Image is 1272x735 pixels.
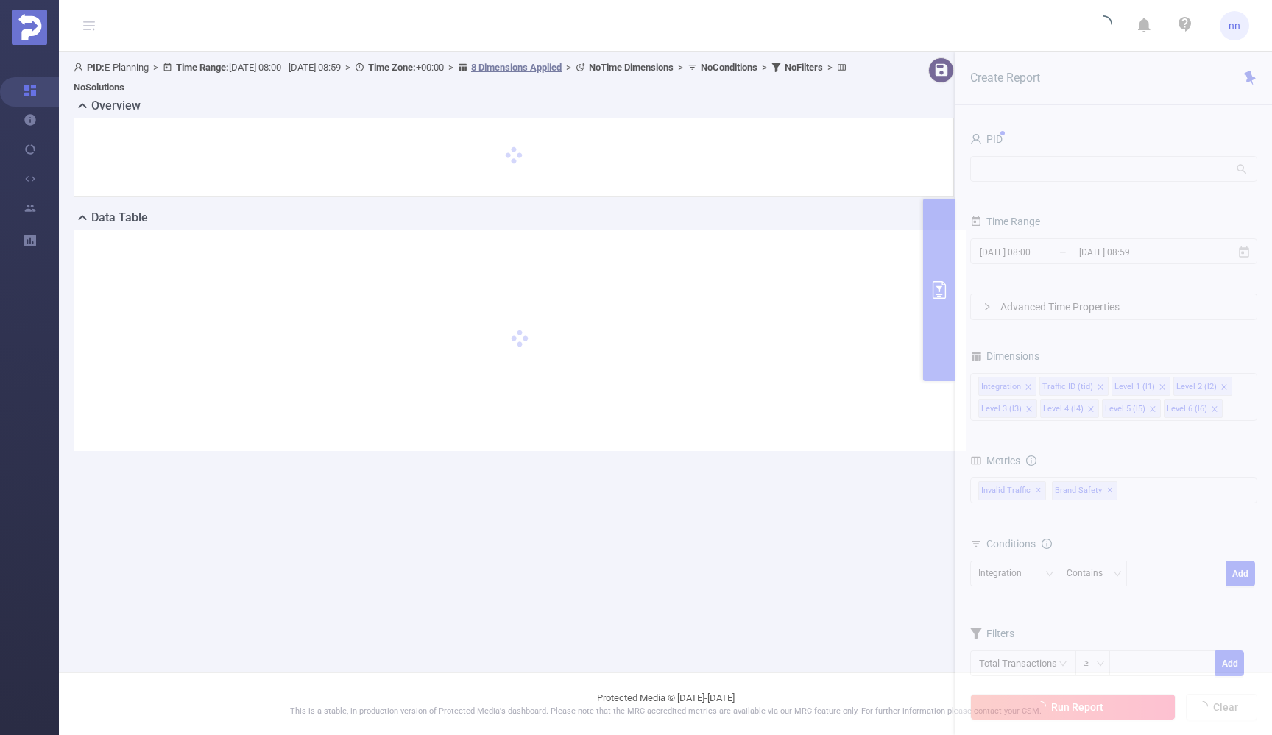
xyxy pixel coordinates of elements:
img: Protected Media [12,10,47,45]
footer: Protected Media © [DATE]-[DATE] [59,672,1272,735]
span: > [562,62,576,73]
i: icon: loading [1095,15,1112,36]
b: Time Zone: [368,62,416,73]
b: Time Range: [176,62,229,73]
i: icon: user [74,63,87,72]
p: This is a stable, in production version of Protected Media's dashboard. Please note that the MRC ... [96,706,1235,718]
span: > [341,62,355,73]
b: PID: [87,62,105,73]
b: No Time Dimensions [589,62,674,73]
h2: Data Table [91,209,148,227]
u: 8 Dimensions Applied [471,62,562,73]
span: > [444,62,458,73]
span: > [674,62,688,73]
b: No Conditions [701,62,757,73]
span: > [757,62,771,73]
span: E-Planning [DATE] 08:00 - [DATE] 08:59 +00:00 [74,62,850,93]
span: > [823,62,837,73]
b: No Solutions [74,82,124,93]
span: nn [1229,11,1240,40]
span: > [149,62,163,73]
b: No Filters [785,62,823,73]
h2: Overview [91,97,141,115]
